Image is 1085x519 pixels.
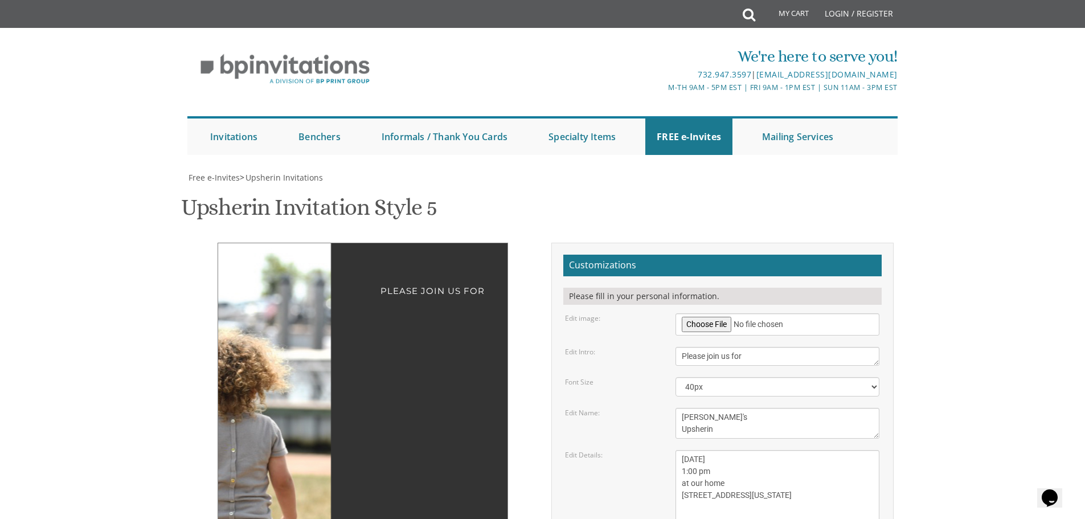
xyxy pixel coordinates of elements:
[370,118,519,155] a: Informals / Thank You Cards
[565,313,600,323] label: Edit image:
[537,118,627,155] a: Specialty Items
[425,81,898,93] div: M-Th 9am - 5pm EST | Fri 9am - 1pm EST | Sun 11am - 3pm EST
[181,195,437,228] h1: Upsherin Invitation Style 5
[565,377,593,387] label: Font Size
[241,266,485,300] div: Please join us for
[675,347,879,366] textarea: Please join us for
[565,450,603,460] label: Edit Details:
[187,46,383,93] img: BP Invitation Loft
[563,288,882,305] div: Please fill in your personal information.
[756,69,898,80] a: [EMAIL_ADDRESS][DOMAIN_NAME]
[287,118,352,155] a: Benchers
[565,347,595,357] label: Edit Intro:
[565,408,600,418] label: Edit Name:
[245,172,323,183] span: Upsherin Invitations
[240,172,323,183] span: >
[425,68,898,81] div: |
[698,69,751,80] a: 732.947.3597
[189,172,240,183] span: Free e-Invites
[187,172,240,183] a: Free e-Invites
[675,408,879,439] textarea: [PERSON_NAME]'s Upsherin
[751,118,845,155] a: Mailing Services
[199,118,269,155] a: Invitations
[563,255,882,276] h2: Customizations
[347,243,348,244] img: ACwAAAAAAQABAAACADs=
[244,172,323,183] a: Upsherin Invitations
[754,1,817,30] a: My Cart
[1037,473,1074,508] iframe: chat widget
[425,45,898,68] div: We're here to serve you!
[645,118,732,155] a: FREE e-Invites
